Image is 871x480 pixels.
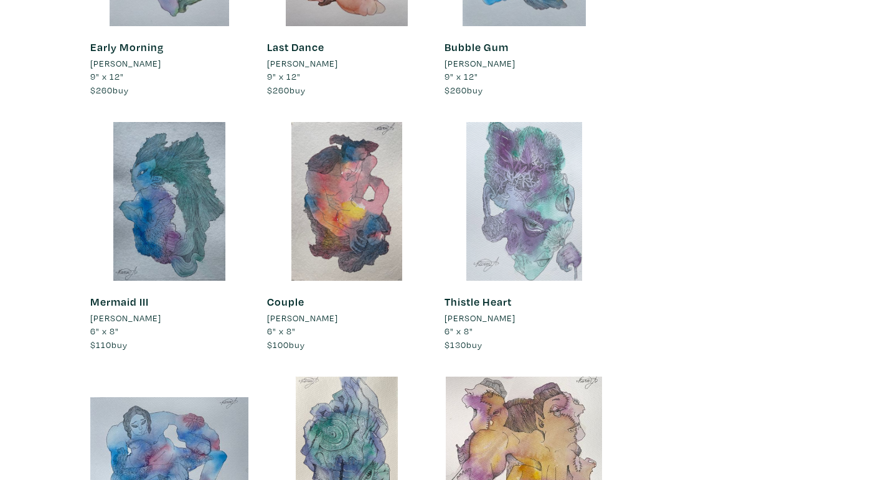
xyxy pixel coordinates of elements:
li: [PERSON_NAME] [445,57,516,70]
span: $260 [445,84,467,96]
li: [PERSON_NAME] [445,311,516,325]
span: 9" x 12" [90,70,124,82]
span: 9" x 12" [267,70,301,82]
a: Mermaid III [90,294,149,309]
span: $260 [90,84,113,96]
li: [PERSON_NAME] [90,311,161,325]
span: buy [90,84,129,96]
a: [PERSON_NAME] [90,57,249,70]
span: buy [267,84,306,96]
span: 6" x 8" [267,325,296,337]
span: $100 [267,339,289,351]
span: 6" x 8" [90,325,119,337]
span: 6" x 8" [445,325,473,337]
a: Early Morning [90,40,164,54]
span: buy [90,339,128,351]
li: [PERSON_NAME] [267,311,338,325]
span: $130 [445,339,466,351]
li: [PERSON_NAME] [90,57,161,70]
span: 9" x 12" [445,70,478,82]
a: Thistle Heart [445,294,512,309]
span: buy [445,339,483,351]
span: $260 [267,84,290,96]
a: Couple [267,294,304,309]
a: [PERSON_NAME] [267,311,426,325]
a: [PERSON_NAME] [445,311,603,325]
li: [PERSON_NAME] [267,57,338,70]
a: [PERSON_NAME] [267,57,426,70]
a: Bubble Gum [445,40,509,54]
a: [PERSON_NAME] [445,57,603,70]
span: $110 [90,339,111,351]
span: buy [445,84,483,96]
a: Last Dance [267,40,324,54]
span: buy [267,339,305,351]
a: [PERSON_NAME] [90,311,249,325]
